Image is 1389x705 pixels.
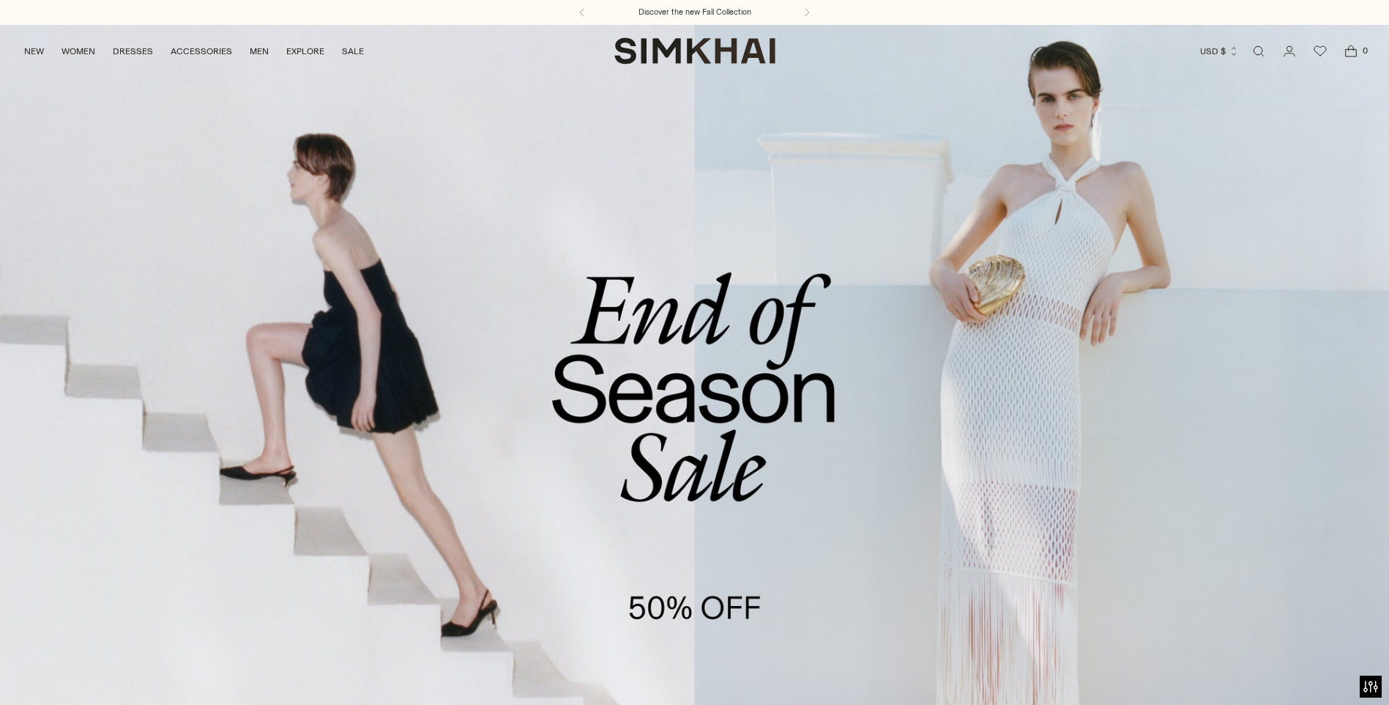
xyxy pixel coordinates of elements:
[1200,35,1239,67] button: USD $
[62,35,95,67] a: WOMEN
[1275,37,1304,66] a: Go to the account page
[1244,37,1273,66] a: Open search modal
[342,35,364,67] a: SALE
[250,35,269,67] a: MEN
[113,35,153,67] a: DRESSES
[286,35,324,67] a: EXPLORE
[638,7,751,18] a: Discover the new Fall Collection
[1358,44,1371,57] span: 0
[1306,37,1335,66] a: Wishlist
[171,35,232,67] a: ACCESSORIES
[614,37,775,65] a: SIMKHAI
[1336,37,1366,66] a: Open cart modal
[24,35,44,67] a: NEW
